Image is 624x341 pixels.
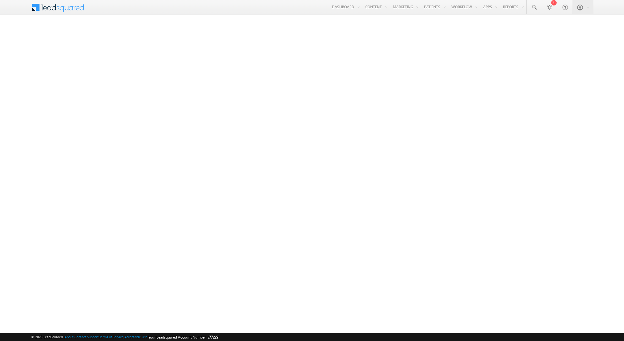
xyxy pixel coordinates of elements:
[100,335,123,339] a: Terms of Service
[124,335,148,339] a: Acceptable Use
[74,335,99,339] a: Contact Support
[148,335,218,339] span: Your Leadsquared Account Number is
[209,335,218,339] span: 77229
[31,334,218,340] span: © 2025 LeadSquared | | | | |
[65,335,73,339] a: About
